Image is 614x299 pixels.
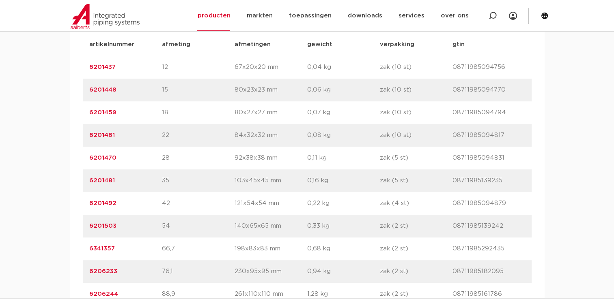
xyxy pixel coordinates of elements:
[307,244,380,254] p: 0,68 kg
[307,108,380,117] p: 0,07 kg
[235,108,307,117] p: 80x27x27 mm
[452,267,525,276] p: 08711985182095
[89,132,115,138] a: 6201461
[307,199,380,208] p: 0,22 kg
[452,153,525,163] p: 08711985094831
[452,62,525,72] p: 08711985094756
[307,221,380,231] p: 0,33 kg
[380,199,452,208] p: zak (4 st)
[89,291,118,297] a: 6206244
[380,62,452,72] p: zak (10 st)
[452,199,525,208] p: 08711985094879
[162,267,235,276] p: 76,1
[162,40,235,49] p: afmeting
[307,130,380,140] p: 0,08 kg
[162,85,235,95] p: 15
[162,289,235,299] p: 88,9
[89,177,115,184] a: 6201481
[452,40,525,49] p: gtin
[452,176,525,186] p: 08711985139235
[452,108,525,117] p: 08711985094794
[235,289,307,299] p: 261x110x110 mm
[380,130,452,140] p: zak (10 st)
[452,289,525,299] p: 08711985161786
[162,176,235,186] p: 35
[162,221,235,231] p: 54
[89,64,116,70] a: 6201437
[235,153,307,163] p: 92x38x38 mm
[452,244,525,254] p: 08711985292435
[380,153,452,163] p: zak (5 st)
[380,176,452,186] p: zak (5 st)
[307,153,380,163] p: 0,11 kg
[307,289,380,299] p: 1,28 kg
[89,200,116,206] a: 6201492
[307,176,380,186] p: 0,16 kg
[380,221,452,231] p: zak (2 st)
[380,267,452,276] p: zak (2 st)
[162,62,235,72] p: 12
[162,108,235,117] p: 18
[307,85,380,95] p: 0,06 kg
[235,199,307,208] p: 121x54x54 mm
[89,155,116,161] a: 6201470
[89,246,115,252] a: 6341357
[235,62,307,72] p: 67x20x20 mm
[235,85,307,95] p: 80x23x23 mm
[162,153,235,163] p: 28
[89,223,116,229] a: 6201503
[380,85,452,95] p: zak (10 st)
[89,268,117,274] a: 6206233
[235,244,307,254] p: 198x83x83 mm
[162,199,235,208] p: 42
[162,244,235,254] p: 66,7
[452,221,525,231] p: 08711985139242
[235,130,307,140] p: 84x32x32 mm
[89,40,162,49] p: artikelnummer
[89,87,116,93] a: 6201448
[452,85,525,95] p: 08711985094770
[452,130,525,140] p: 08711985094817
[307,40,380,49] p: gewicht
[380,289,452,299] p: zak (2 st)
[380,108,452,117] p: zak (10 st)
[235,40,307,49] p: afmetingen
[307,267,380,276] p: 0,94 kg
[89,109,116,115] a: 6201459
[235,267,307,276] p: 230x95x95 mm
[162,130,235,140] p: 22
[307,62,380,72] p: 0,04 kg
[380,40,452,49] p: verpakking
[235,176,307,186] p: 103x45x45 mm
[235,221,307,231] p: 140x65x65 mm
[380,244,452,254] p: zak (2 st)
